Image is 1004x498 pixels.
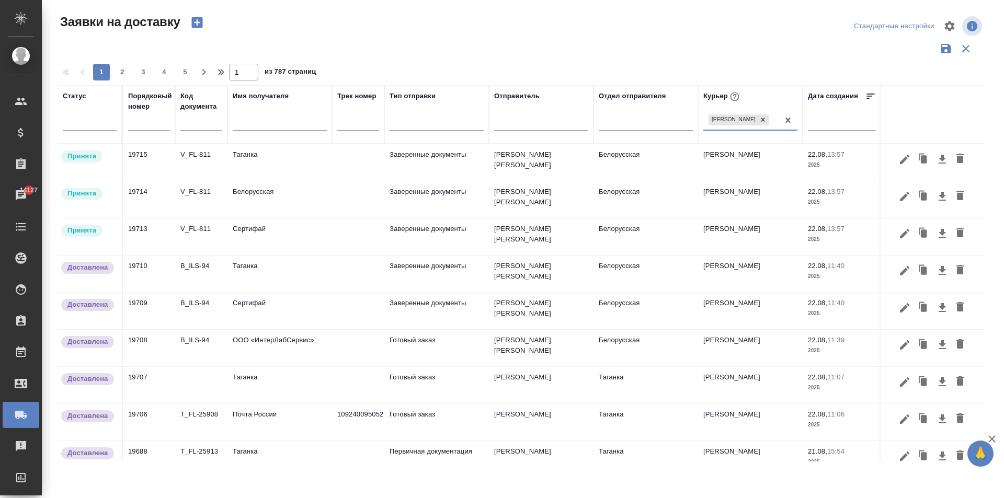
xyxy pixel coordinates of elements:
td: [PERSON_NAME] [698,256,803,292]
p: 2025 [808,420,876,430]
div: Шаабан Эльмира [708,113,770,126]
button: Скачать [933,335,951,355]
td: [PERSON_NAME] [PERSON_NAME] [489,256,594,292]
div: Курьер [703,90,741,103]
p: 11:07 [827,373,845,381]
button: Скачать [933,446,951,466]
button: Удалить [951,409,969,429]
td: Белорусская [594,218,698,255]
td: [PERSON_NAME] [PERSON_NAME] [489,144,594,181]
button: Клонировать [914,187,933,206]
p: 22.08, [808,188,827,195]
span: Настроить таблицу [937,14,962,39]
button: Удалить [951,149,969,169]
td: B_ILS-94 [175,330,227,366]
span: 14127 [14,185,44,195]
div: Документы доставлены, фактическая дата доставки проставиться автоматически [60,298,117,312]
p: 22.08, [808,225,827,233]
p: 2025 [808,383,876,393]
p: Принята [67,225,96,236]
button: Редактировать [896,409,914,429]
td: 19715 [123,144,175,181]
td: Таганка [594,404,698,441]
p: 22.08, [808,373,827,381]
td: V_FL-811 [175,218,227,255]
span: 3 [135,67,152,77]
p: 13:57 [827,225,845,233]
td: [PERSON_NAME] [698,218,803,255]
td: Белорусская [594,256,698,292]
td: 19714 [123,181,175,218]
div: Порядковый номер [128,91,172,112]
button: 3 [135,64,152,80]
div: Документы доставлены, фактическая дата доставки проставиться автоматически [60,446,117,460]
p: 22.08, [808,150,827,158]
button: Клонировать [914,409,933,429]
td: [PERSON_NAME] [698,404,803,441]
button: Удалить [951,224,969,244]
p: 21.08, [808,447,827,455]
button: Скачать [933,298,951,318]
td: Таганка [227,441,332,478]
p: Доставлена [67,448,108,458]
td: Таганка [227,256,332,292]
p: 2025 [808,308,876,319]
p: 15:54 [827,447,845,455]
button: 2 [114,64,131,80]
p: 2025 [808,160,876,170]
td: Таганка [594,367,698,403]
button: Удалить [951,187,969,206]
div: Отправитель [494,91,540,101]
p: Доставлена [67,299,108,310]
a: 14127 [3,182,39,209]
p: 2025 [808,345,876,356]
td: Белорусская [227,181,332,218]
button: Редактировать [896,298,914,318]
td: Заверенные документы [384,256,489,292]
td: Сертифай [227,218,332,255]
p: 2025 [808,271,876,282]
button: Клонировать [914,298,933,318]
button: 🙏 [967,441,994,467]
td: ООО «ИнтерЛабСервис» [227,330,332,366]
div: Курьер назначен [60,224,117,238]
td: Белорусская [594,330,698,366]
td: V_FL-811 [175,181,227,218]
td: Таганка [227,367,332,403]
span: Посмотреть информацию [962,16,984,36]
td: Первичная документация [384,441,489,478]
td: [PERSON_NAME] [698,330,803,366]
div: Дата создания [808,91,858,101]
button: Редактировать [896,372,914,392]
td: 19708 [123,330,175,366]
div: split button [851,18,937,34]
p: Доставлена [67,374,108,384]
p: 11:39 [827,336,845,344]
p: 2025 [808,457,876,467]
button: Сбросить фильтры [956,39,976,59]
button: 4 [156,64,173,80]
td: 10924009505212 [332,404,384,441]
p: 22.08, [808,262,827,270]
button: Редактировать [896,335,914,355]
button: Удалить [951,298,969,318]
button: Клонировать [914,372,933,392]
button: Скачать [933,409,951,429]
td: [PERSON_NAME] [698,367,803,403]
td: B_ILS-94 [175,293,227,329]
span: 4 [156,67,173,77]
p: 11:06 [827,410,845,418]
td: [PERSON_NAME] [698,181,803,218]
td: B_ILS-94 [175,256,227,292]
td: [PERSON_NAME] [PERSON_NAME] [489,330,594,366]
td: [PERSON_NAME] [698,144,803,181]
div: Документы доставлены, фактическая дата доставки проставиться автоматически [60,261,117,275]
td: Заверенные документы [384,144,489,181]
td: T_FL-25908 [175,404,227,441]
div: Тип отправки [390,91,436,101]
td: Почта России [227,404,332,441]
td: Сертифай [227,293,332,329]
button: Удалить [951,446,969,466]
td: Заверенные документы [384,218,489,255]
td: [PERSON_NAME] [698,293,803,329]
